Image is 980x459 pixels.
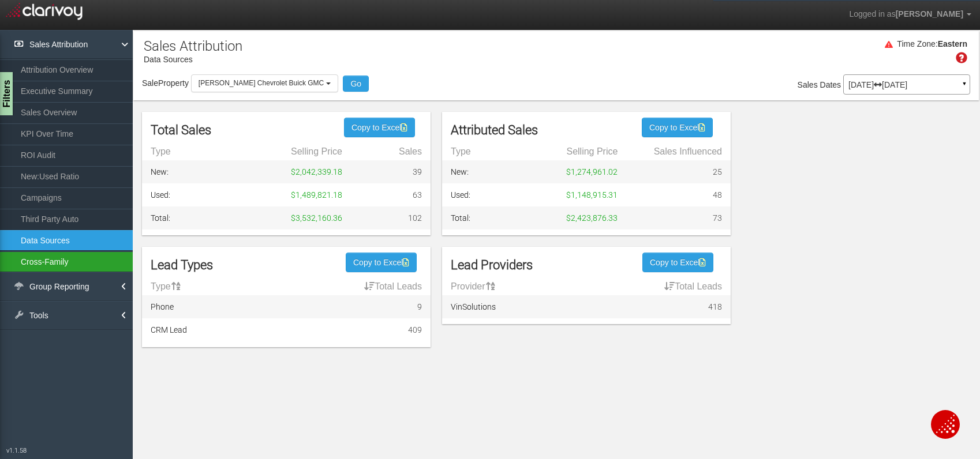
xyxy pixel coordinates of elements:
[142,143,215,160] th: Type
[442,278,635,295] th: Provider
[291,213,342,223] span: $3,532,160.36
[566,190,618,200] span: $1,148,915.31
[142,78,158,88] span: Sale
[442,123,538,137] h5: Attributed Sales
[708,302,722,311] span: 418
[848,81,965,89] p: [DATE] [DATE]
[291,167,342,176] span: $2,042,339.18
[635,278,731,295] th: Total Leads
[417,302,422,311] span: 9
[346,253,417,272] button: Copy to Excel
[442,160,507,183] td: New:
[142,295,339,318] td: Phone
[938,39,967,50] div: Eastern
[566,167,618,176] span: $1,274,961.02
[408,213,422,223] span: 102
[399,146,422,156] span: Sales
[713,167,722,176] span: 25
[142,206,215,229] td: Total:
[442,143,507,160] th: Type
[142,123,211,137] h5: Total Sales
[654,146,722,156] span: Sales Influenced
[199,79,324,87] span: [PERSON_NAME] Chevrolet Buick GMC
[144,39,242,54] h1: Sales Attribution
[413,190,422,200] span: 63
[893,39,937,50] div: Time Zone:
[442,183,507,206] td: Used:
[442,258,533,272] h5: Lead Providers
[413,167,422,176] span: 39
[896,9,963,18] span: [PERSON_NAME]
[713,190,722,200] span: 48
[191,74,338,92] button: [PERSON_NAME] Chevrolet Buick GMC
[142,160,215,183] td: New:
[642,118,713,137] button: Copy to Excel
[959,77,970,96] a: ▼
[442,295,635,318] td: VinSolutions
[144,50,242,65] p: Data Sources
[291,190,342,200] span: $1,489,821.18
[142,278,339,295] th: Type
[339,278,431,295] th: Total Leads
[343,76,369,92] button: Go
[642,253,713,272] button: Copy to Excel
[713,213,722,223] span: 73
[849,9,895,18] span: Logged in as
[442,206,507,229] td: Total:
[142,183,215,206] td: Used:
[142,318,339,341] td: CRM Lead
[566,146,618,156] span: Selling Price
[798,80,818,89] span: Sales
[840,1,980,28] a: Logged in as[PERSON_NAME]
[566,213,618,223] span: $2,423,876.33
[291,146,342,156] span: Selling Price
[344,118,415,137] button: Copy to Excel
[408,325,422,334] span: 409
[820,80,841,89] span: Dates
[142,258,213,272] h5: Lead Types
